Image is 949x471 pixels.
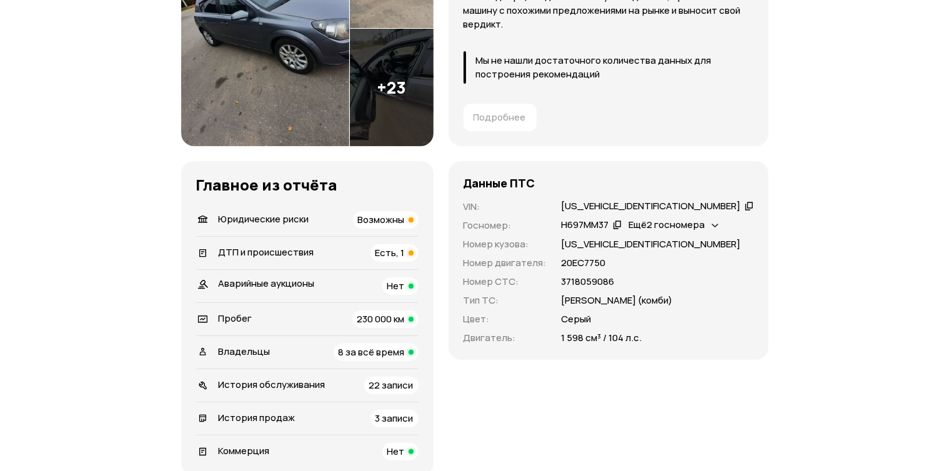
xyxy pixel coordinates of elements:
span: 230 000 км [357,312,405,325]
span: Владельцы [219,345,271,358]
span: Ещё 2 госномера [629,218,705,231]
h4: Данные ПТС [464,176,535,190]
p: Мы не нашли достаточного количества данных для построения рекомендаций [476,54,753,81]
p: Серый [562,312,592,326]
span: Юридические риски [219,212,309,226]
div: Н697ММ37 [562,219,609,232]
p: 20EC7750 [562,256,606,270]
p: Цвет : [464,312,547,326]
span: 3 записи [375,412,414,425]
p: Госномер : [464,219,547,232]
span: Есть, 1 [375,246,405,259]
p: Тип ТС : [464,294,547,307]
div: [US_VEHICLE_IDENTIFICATION_NUMBER] [562,200,741,213]
span: Нет [387,445,405,458]
p: [US_VEHICLE_IDENTIFICATION_NUMBER] [562,237,741,251]
span: Пробег [219,312,252,325]
p: Номер кузова : [464,237,547,251]
span: История обслуживания [219,378,325,391]
span: Нет [387,279,405,292]
p: [PERSON_NAME] (комби) [562,294,673,307]
span: Коммерция [219,444,270,457]
span: 8 за всё время [339,345,405,359]
p: Номер СТС : [464,275,547,289]
p: 1 598 см³ / 104 л.с. [562,331,642,345]
span: История продаж [219,411,296,424]
p: Двигатель : [464,331,547,345]
span: ДТП и происшествия [219,245,314,259]
span: 22 записи [369,379,414,392]
span: Аварийные аукционы [219,277,315,290]
p: VIN : [464,200,547,214]
p: 3718059086 [562,275,615,289]
p: Номер двигателя : [464,256,547,270]
h3: Главное из отчёта [196,176,419,194]
span: Возможны [358,213,405,226]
